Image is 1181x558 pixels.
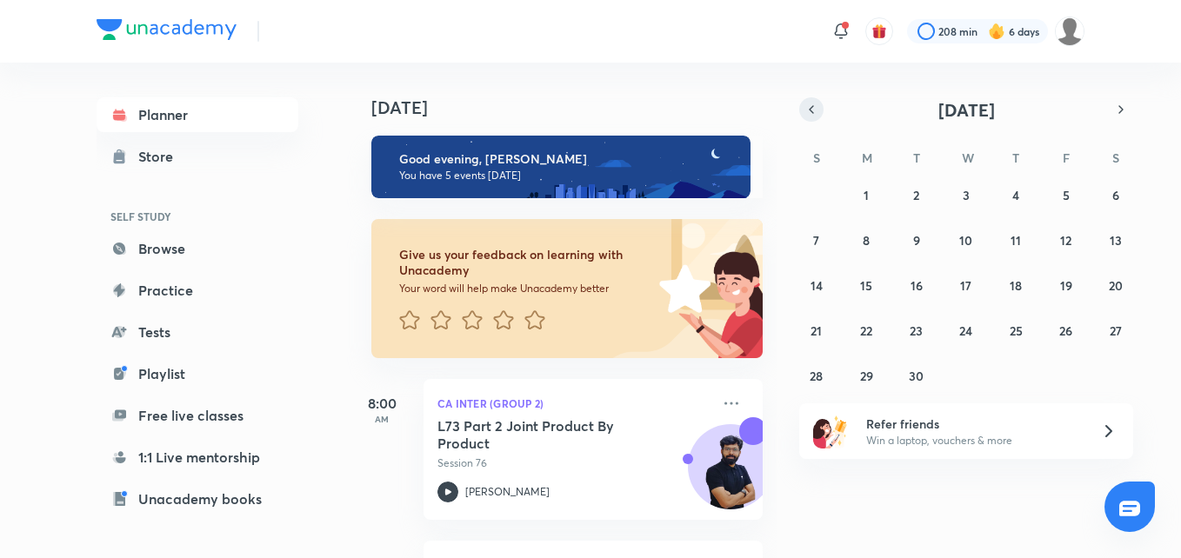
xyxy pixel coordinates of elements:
button: September 4, 2025 [1002,181,1030,209]
button: September 11, 2025 [1002,226,1030,254]
p: AM [347,414,417,424]
button: September 18, 2025 [1002,271,1030,299]
img: avatar [871,23,887,39]
p: Win a laptop, vouchers & more [866,433,1080,448]
abbr: September 3, 2025 [963,187,970,203]
button: September 12, 2025 [1052,226,1080,254]
abbr: September 7, 2025 [813,232,819,249]
abbr: September 16, 2025 [911,277,923,294]
abbr: September 28, 2025 [810,368,823,384]
abbr: Saturday [1112,149,1119,166]
button: September 3, 2025 [952,181,980,209]
button: September 25, 2025 [1002,316,1030,344]
abbr: September 14, 2025 [811,277,823,294]
button: September 19, 2025 [1052,271,1080,299]
h6: Refer friends [866,415,1080,433]
a: Planner [97,97,298,132]
button: September 5, 2025 [1052,181,1080,209]
h5: L73 Part 2 Joint Product By Product [437,417,654,452]
p: CA Inter (Group 2) [437,393,711,414]
abbr: September 9, 2025 [913,232,920,249]
img: evening [371,136,751,198]
abbr: September 17, 2025 [960,277,971,294]
h6: Good evening, [PERSON_NAME] [399,151,735,167]
abbr: September 24, 2025 [959,322,972,339]
button: September 6, 2025 [1102,181,1130,209]
button: [DATE] [824,97,1109,122]
button: September 20, 2025 [1102,271,1130,299]
button: September 21, 2025 [803,316,831,344]
img: Avatar [689,434,772,517]
a: Browse [97,231,298,266]
abbr: September 5, 2025 [1063,187,1070,203]
abbr: September 26, 2025 [1059,322,1072,339]
abbr: September 1, 2025 [864,187,869,203]
button: September 1, 2025 [852,181,880,209]
button: September 27, 2025 [1102,316,1130,344]
p: Session 76 [437,455,711,471]
a: Tests [97,315,298,349]
button: September 10, 2025 [952,226,980,254]
abbr: September 29, 2025 [860,368,873,384]
span: [DATE] [938,98,995,122]
button: avatar [865,17,893,45]
h5: 8:00 [347,393,417,414]
abbr: Sunday [813,149,820,166]
button: September 9, 2025 [903,226,931,254]
abbr: September 4, 2025 [1012,187,1019,203]
button: September 15, 2025 [852,271,880,299]
a: Practice [97,273,298,308]
h6: SELF STUDY [97,202,298,231]
abbr: September 11, 2025 [1011,232,1021,249]
a: Company Logo [97,19,237,44]
abbr: September 10, 2025 [959,232,972,249]
abbr: September 15, 2025 [860,277,872,294]
abbr: September 12, 2025 [1060,232,1071,249]
a: 1:1 Live mentorship [97,440,298,475]
abbr: September 2, 2025 [913,187,919,203]
div: Store [138,146,183,167]
abbr: September 19, 2025 [1060,277,1072,294]
a: Free live classes [97,398,298,433]
abbr: September 25, 2025 [1010,322,1023,339]
p: You have 5 events [DATE] [399,169,735,183]
abbr: September 8, 2025 [863,232,870,249]
a: Unacademy books [97,482,298,516]
img: referral [813,414,848,448]
h6: Give us your feedback on learning with Unacademy [399,247,653,278]
img: Shikha kumari [1055,17,1084,46]
abbr: September 6, 2025 [1112,187,1119,203]
button: September 23, 2025 [903,316,931,344]
abbr: September 23, 2025 [910,322,923,339]
button: September 8, 2025 [852,226,880,254]
button: September 29, 2025 [852,362,880,389]
a: Store [97,139,298,174]
abbr: Friday [1063,149,1070,166]
button: September 7, 2025 [803,226,831,254]
abbr: Wednesday [962,149,974,166]
abbr: September 30, 2025 [909,368,924,384]
abbr: Tuesday [913,149,920,166]
button: September 28, 2025 [803,362,831,389]
abbr: September 20, 2025 [1109,277,1123,294]
img: feedback_image [600,219,763,358]
button: September 17, 2025 [952,271,980,299]
abbr: September 27, 2025 [1110,322,1122,339]
button: September 22, 2025 [852,316,880,344]
button: September 16, 2025 [903,271,931,299]
abbr: Monday [862,149,872,166]
abbr: September 21, 2025 [811,322,822,339]
a: Playlist [97,356,298,391]
button: September 30, 2025 [903,362,931,389]
button: September 14, 2025 [803,271,831,299]
abbr: Thursday [1012,149,1019,166]
abbr: September 18, 2025 [1010,277,1022,294]
button: September 26, 2025 [1052,316,1080,344]
h4: [DATE] [371,97,780,118]
p: Your word will help make Unacademy better [399,282,653,296]
button: September 13, 2025 [1102,226,1130,254]
button: September 24, 2025 [952,316,980,344]
abbr: September 13, 2025 [1110,232,1122,249]
img: streak [988,23,1005,40]
p: [PERSON_NAME] [465,484,550,500]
